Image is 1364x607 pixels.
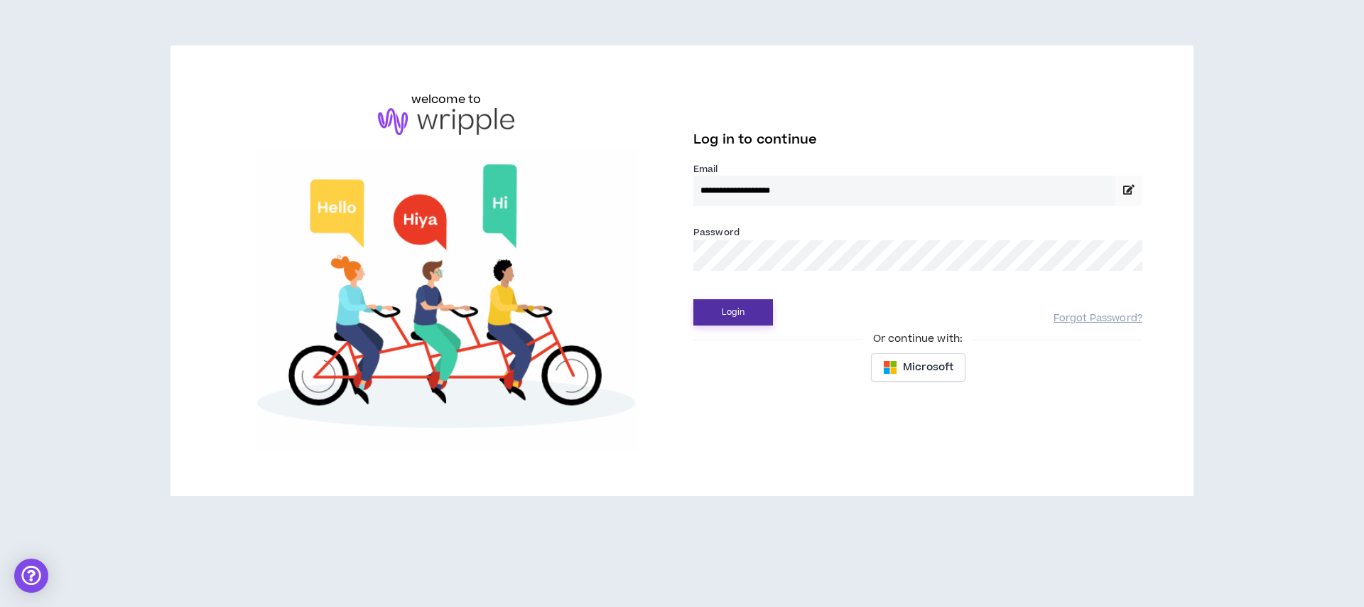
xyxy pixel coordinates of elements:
[222,149,671,451] img: Welcome to Wripple
[411,91,482,108] h6: welcome to
[1054,312,1142,326] a: Forgot Password?
[378,108,514,135] img: logo-brand.png
[693,299,773,326] button: Login
[871,353,965,382] button: Microsoft
[903,360,953,375] span: Microsoft
[693,163,1142,176] label: Email
[14,559,48,593] div: Open Intercom Messenger
[863,331,973,347] span: Or continue with:
[693,131,817,149] span: Log in to continue
[693,226,740,239] label: Password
